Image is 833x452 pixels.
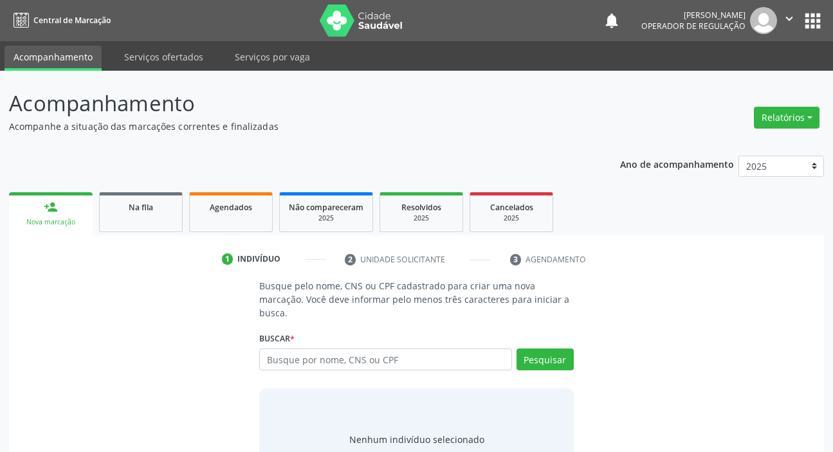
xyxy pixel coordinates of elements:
button: Relatórios [754,107,819,129]
div: 2025 [289,213,363,223]
p: Busque pelo nome, CNS ou CPF cadastrado para criar uma nova marcação. Você deve informar pelo men... [259,279,573,320]
span: Agendados [210,202,252,213]
button: notifications [603,12,621,30]
span: Operador de regulação [641,21,746,32]
button:  [777,7,801,34]
div: 2025 [479,213,544,223]
div: Nova marcação [18,217,84,227]
span: Na fila [129,202,153,213]
button: Pesquisar [517,348,574,370]
img: img [750,7,777,34]
a: Central de Marcação [9,10,111,31]
input: Busque por nome, CNS ou CPF [259,348,511,370]
p: Acompanhe a situação das marcações correntes e finalizadas [9,120,580,133]
span: Central de Marcação [33,15,111,26]
span: Não compareceram [289,202,363,213]
p: Ano de acompanhamento [620,156,734,172]
div: Nenhum indivíduo selecionado [349,433,484,446]
p: Acompanhamento [9,87,580,120]
button: apps [801,10,824,32]
div: [PERSON_NAME] [641,10,746,21]
span: Resolvidos [401,202,441,213]
div: person_add [44,200,58,214]
a: Acompanhamento [5,46,102,71]
div: 1 [222,253,233,265]
a: Serviços por vaga [226,46,319,68]
div: 2025 [389,213,453,223]
div: Indivíduo [237,253,280,265]
label: Buscar [259,329,295,348]
a: Serviços ofertados [115,46,212,68]
span: Cancelados [490,202,533,213]
i:  [782,12,796,26]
